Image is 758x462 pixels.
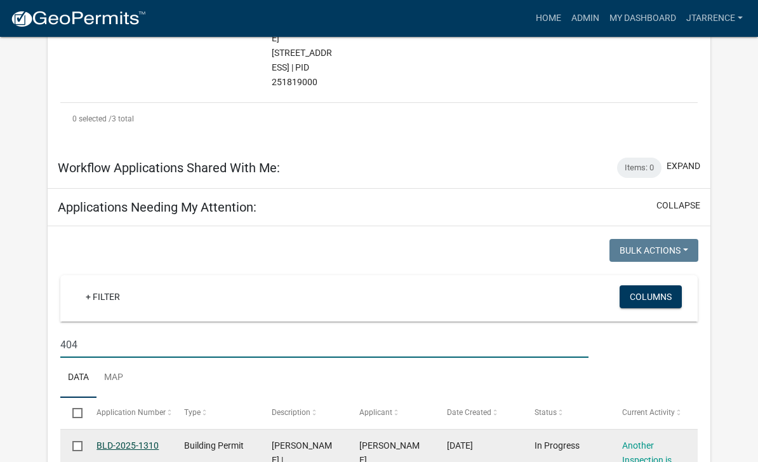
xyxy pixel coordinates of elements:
[184,408,201,417] span: Type
[172,398,260,428] datatable-header-cell: Type
[447,440,473,451] span: 06/27/2025
[535,440,580,451] span: In Progress
[531,6,566,31] a: Home
[535,408,557,417] span: Status
[681,6,748,31] a: jtarrence
[610,398,698,428] datatable-header-cell: Current Activity
[604,6,681,31] a: My Dashboard
[447,408,491,417] span: Date Created
[58,160,280,175] h5: Workflow Applications Shared With Me:
[76,285,130,308] a: + Filter
[60,103,698,135] div: 3 total
[566,6,604,31] a: Admin
[347,398,435,428] datatable-header-cell: Applicant
[620,285,682,308] button: Columns
[184,440,244,451] span: Building Permit
[522,398,610,428] datatable-header-cell: Status
[435,398,522,428] datatable-header-cell: Date Created
[656,199,700,212] button: collapse
[60,358,96,398] a: Data
[60,332,588,358] input: Search for applications
[96,408,166,417] span: Application Number
[96,440,159,451] a: BLD-2025-1310
[609,239,698,262] button: Bulk Actions
[667,160,700,173] button: expand
[260,398,347,428] datatable-header-cell: Description
[96,358,131,398] a: Map
[272,408,310,417] span: Description
[359,408,392,417] span: Applicant
[60,398,84,428] datatable-header-cell: Select
[622,408,675,417] span: Current Activity
[84,398,172,428] datatable-header-cell: Application Number
[72,114,112,123] span: 0 selected /
[58,200,256,215] h5: Applications Needing My Attention:
[617,158,662,178] div: Items: 0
